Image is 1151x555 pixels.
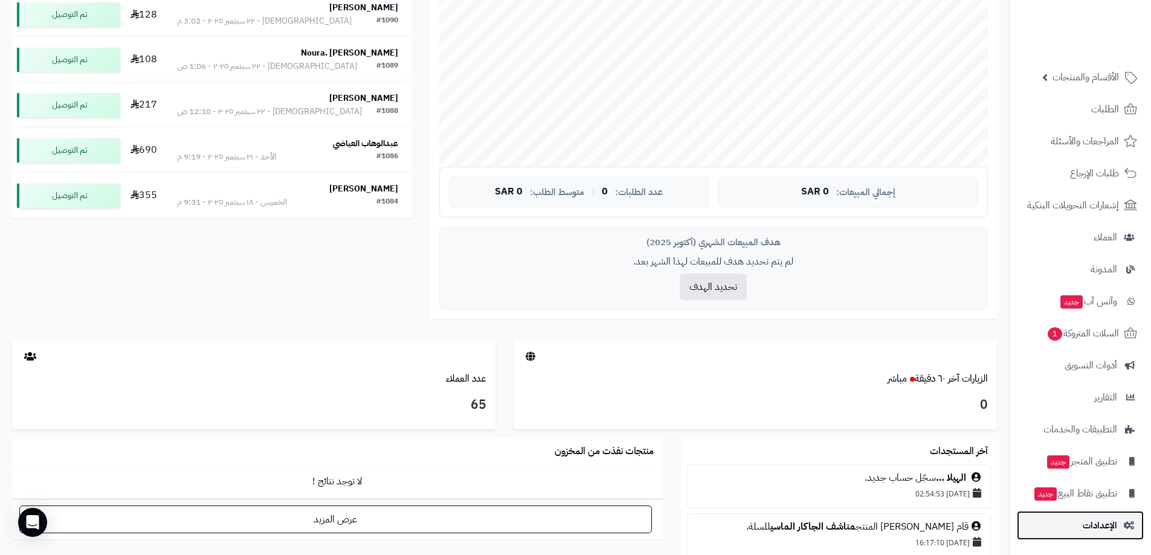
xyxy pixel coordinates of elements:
strong: [PERSON_NAME] [329,1,398,14]
span: 0 [602,187,608,197]
span: العملاء [1094,229,1117,246]
a: المراجعات والأسئلة [1017,127,1144,156]
span: الإعدادات [1083,517,1117,534]
span: 0 SAR [801,187,829,197]
span: أدوات التسويق [1065,357,1117,374]
a: المدونة [1017,255,1144,284]
span: إشعارات التحويلات البنكية [1027,197,1119,214]
a: الزيارات آخر ٦٠ دقيقةمباشر [888,371,988,386]
div: #1084 [376,196,398,208]
span: المدونة [1091,261,1117,278]
div: قام [PERSON_NAME] المنتج للسلة. [694,520,984,534]
div: [DEMOGRAPHIC_DATA] - ٢٢ سبتمبر ٢٠٢٥ - 3:02 م [177,15,352,27]
span: عدد الطلبات: [615,187,663,197]
strong: [PERSON_NAME] [329,92,398,104]
span: متوسط الطلب: [530,187,584,197]
span: طلبات الإرجاع [1070,165,1119,182]
img: logo-2.png [1069,31,1140,56]
span: 1 [1048,327,1062,341]
span: وآتس آب [1059,293,1117,310]
div: [DATE] 16:17:10 [694,534,984,551]
h3: منتجات نفذت من المخزون [555,446,654,457]
small: مباشر [888,371,907,386]
a: وآتس آبجديد [1017,287,1144,316]
div: الأحد - ٢١ سبتمبر ٢٠٢٥ - 9:19 م [177,151,276,163]
td: لا توجد نتائج ! [12,465,663,498]
span: السلات المتروكة [1046,325,1119,342]
p: لم يتم تحديد هدف للمبيعات لهذا الشهر بعد. [449,255,978,269]
div: سجّل حساب جديد. [694,471,984,485]
strong: عبدالوهاب العياضي [333,137,398,150]
td: 217 [125,83,164,127]
strong: Noura. [PERSON_NAME] [301,47,398,59]
span: إجمالي المبيعات: [836,187,895,197]
span: التطبيقات والخدمات [1043,421,1117,438]
td: 108 [125,37,164,82]
a: السلات المتروكة1 [1017,319,1144,348]
div: تم التوصيل [17,93,120,117]
div: الخميس - ١٨ سبتمبر ٢٠٢٥ - 9:31 م [177,196,287,208]
a: طلبات الإرجاع [1017,159,1144,188]
div: تم التوصيل [17,48,120,72]
span: جديد [1047,455,1069,469]
span: الطلبات [1091,101,1119,118]
div: Open Intercom Messenger [18,508,47,537]
a: الطلبات [1017,95,1144,124]
div: هدف المبيعات الشهري (أكتوبر 2025) [449,236,978,249]
span: الأقسام والمنتجات [1053,69,1119,86]
span: المراجعات والأسئلة [1051,133,1119,150]
div: #1090 [376,15,398,27]
div: #1089 [376,60,398,72]
a: إشعارات التحويلات البنكية [1017,191,1144,220]
div: تم التوصيل [17,184,120,208]
div: #1086 [376,151,398,163]
a: التطبيقات والخدمات [1017,415,1144,444]
div: [DATE] 02:54:53 [694,485,984,502]
a: عرض المزيد [19,505,652,533]
a: تطبيق المتجرجديد [1017,447,1144,476]
span: التقارير [1094,389,1117,406]
div: #1088 [376,106,398,118]
div: تم التوصيل [17,2,120,27]
a: الهيلا … [936,470,966,485]
div: تم التوصيل [17,138,120,162]
h3: آخر المستجدات [930,446,988,457]
td: 355 [125,173,164,218]
div: [DEMOGRAPHIC_DATA] - ٢٢ سبتمبر ٢٠٢٥ - 12:10 ص [177,106,362,118]
h3: 0 [523,395,988,415]
a: العملاء [1017,223,1144,252]
a: تطبيق نقاط البيعجديد [1017,479,1144,508]
a: أدوات التسويق [1017,351,1144,380]
a: عدد العملاء [446,371,486,386]
strong: [PERSON_NAME] [329,182,398,195]
span: 0 SAR [495,187,523,197]
a: الإعدادات [1017,511,1144,540]
td: 690 [125,128,164,173]
span: جديد [1034,487,1057,501]
span: | [592,187,595,196]
h3: 65 [21,395,486,415]
a: التقارير [1017,383,1144,412]
div: [DEMOGRAPHIC_DATA] - ٢٢ سبتمبر ٢٠٢٥ - 1:06 ص [177,60,357,72]
span: جديد [1060,295,1083,309]
a: مناشف الجاكار الماسي [770,519,856,534]
span: تطبيق المتجر [1046,453,1117,470]
span: تطبيق نقاط البيع [1033,485,1117,502]
button: تحديد الهدف [680,274,747,300]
